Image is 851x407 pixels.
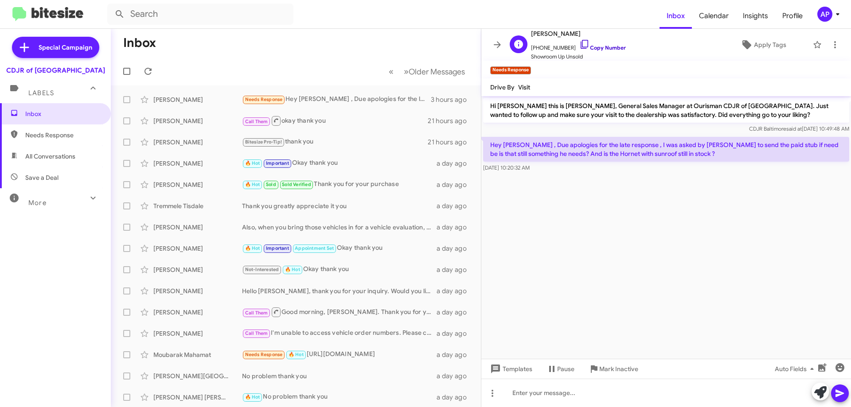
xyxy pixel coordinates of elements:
[409,67,465,77] span: Older Messages
[404,66,409,77] span: »
[282,182,311,187] span: Sold Verified
[582,361,645,377] button: Mark Inactive
[389,66,394,77] span: «
[775,361,817,377] span: Auto Fields
[28,89,54,97] span: Labels
[383,62,399,81] button: Previous
[12,37,99,58] a: Special Campaign
[518,83,530,91] span: Visit
[817,7,832,22] div: AP
[437,350,474,359] div: a day ago
[488,361,532,377] span: Templates
[6,66,105,75] div: CDJR of [GEOGRAPHIC_DATA]
[437,180,474,189] div: a day ago
[153,138,242,147] div: [PERSON_NAME]
[437,244,474,253] div: a day ago
[242,306,437,318] div: Good morning, [PERSON_NAME]. Thank you for your inquiry. Are you available to stop by either [DAT...
[437,223,474,232] div: a day ago
[437,393,474,402] div: a day ago
[153,244,242,253] div: [PERSON_NAME]
[266,182,276,187] span: Sold
[718,37,808,53] button: Apply Tags
[242,115,428,126] div: okay thank you
[437,308,474,317] div: a day ago
[153,329,242,338] div: [PERSON_NAME]
[242,202,437,210] div: Thank you greatly appreciate it you
[531,28,626,39] span: [PERSON_NAME]
[28,199,47,207] span: More
[242,243,437,253] div: Okay thank you
[245,267,279,272] span: Not-Interested
[754,37,786,53] span: Apply Tags
[242,392,437,402] div: No problem thank you
[39,43,92,52] span: Special Campaign
[123,36,156,50] h1: Inbox
[289,352,304,357] span: 🔥 Hot
[245,330,268,336] span: Call Them
[242,349,437,360] div: [URL][DOMAIN_NAME]
[242,264,437,275] div: Okay thank you
[599,361,638,377] span: Mark Inactive
[481,361,539,377] button: Templates
[490,66,531,74] small: Needs Response
[153,159,242,168] div: [PERSON_NAME]
[153,223,242,232] div: [PERSON_NAME]
[153,180,242,189] div: [PERSON_NAME]
[245,160,260,166] span: 🔥 Hot
[266,245,289,251] span: Important
[428,138,474,147] div: 21 hours ago
[660,3,692,29] a: Inbox
[153,393,242,402] div: [PERSON_NAME] [PERSON_NAME]
[107,4,293,25] input: Search
[428,116,474,125] div: 21 hours ago
[242,287,437,295] div: Hello [PERSON_NAME], thank you for your inquiry. Would you like to send us your vehicle or trade ...
[25,131,101,140] span: Needs Response
[242,372,437,380] div: No problem thank you
[437,202,474,210] div: a day ago
[25,152,75,161] span: All Conversations
[153,116,242,125] div: [PERSON_NAME]
[285,267,300,272] span: 🔥 Hot
[768,361,824,377] button: Auto Fields
[245,182,260,187] span: 🔥 Hot
[153,372,242,380] div: [PERSON_NAME][GEOGRAPHIC_DATA]
[736,3,775,29] a: Insights
[749,125,849,132] span: CDJR Baltimore [DATE] 10:49:48 AM
[437,159,474,168] div: a day ago
[245,352,283,357] span: Needs Response
[579,44,626,51] a: Copy Number
[242,158,437,168] div: Okay thank you
[786,125,802,132] span: said at
[531,52,626,61] span: Showroom Up Unsold
[490,83,515,91] span: Drive By
[153,202,242,210] div: Tremmele Tisdale
[437,287,474,295] div: a day ago
[437,265,474,274] div: a day ago
[25,173,59,182] span: Save a Deal
[539,361,582,377] button: Pause
[692,3,736,29] a: Calendar
[266,160,289,166] span: Important
[384,62,470,81] nav: Page navigation example
[810,7,841,22] button: AP
[431,95,474,104] div: 3 hours ago
[437,329,474,338] div: a day ago
[245,310,268,316] span: Call Them
[242,94,431,105] div: Hey [PERSON_NAME] , Due apologies for the late response , I was asked by [PERSON_NAME] to send th...
[398,62,470,81] button: Next
[153,350,242,359] div: Moubarak Mahamat
[242,328,437,338] div: I'm unable to access vehicle order numbers. Please check your email or contact the dealership dir...
[242,223,437,232] div: Also, when you bring those vehicles in for a vehicle evaluation, please bring the title also
[242,137,428,147] div: thank you
[775,3,810,29] a: Profile
[483,164,530,171] span: [DATE] 10:20:32 AM
[153,308,242,317] div: [PERSON_NAME]
[483,137,849,162] p: Hey [PERSON_NAME] , Due apologies for the late response , I was asked by [PERSON_NAME] to send th...
[25,109,101,118] span: Inbox
[242,179,437,190] div: Thank you for your purchase
[245,139,282,145] span: Bitesize Pro-Tip!
[153,287,242,295] div: [PERSON_NAME]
